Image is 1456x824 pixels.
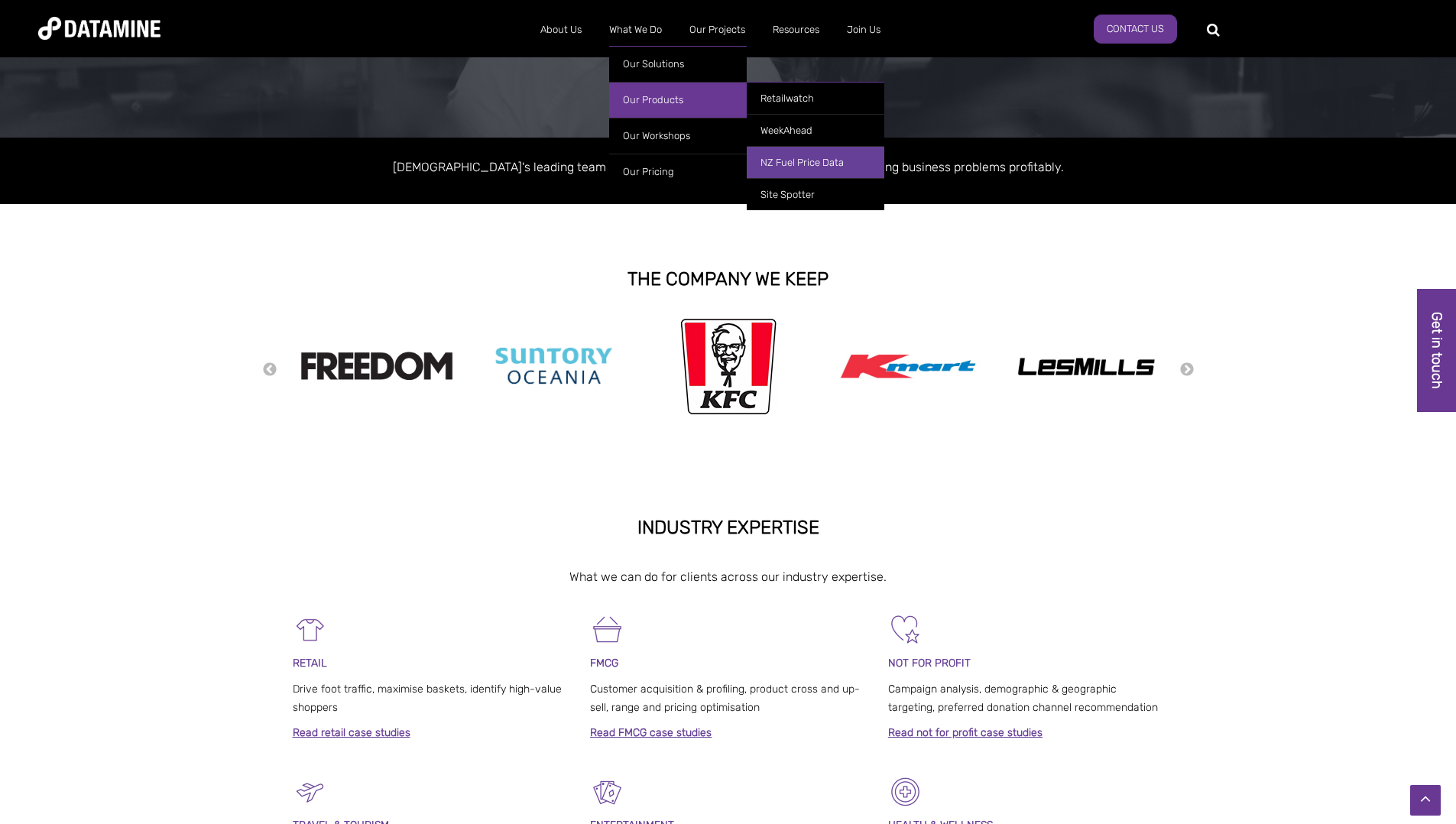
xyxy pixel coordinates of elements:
[293,683,562,714] span: Drive foot traffic, maximise baskets, identify high-value shoppers
[747,114,884,146] a: WeekAhead
[680,315,777,417] img: kfc
[609,154,747,190] a: Our Pricing
[527,10,595,50] a: About Us
[888,726,1043,739] a: Read not for profit case studies
[888,683,1158,714] span: Campaign analysis, demographic & geographic targeting, preferred donation channel recommendation
[300,352,453,380] img: Freedom logo
[676,10,759,50] a: Our Projects
[627,268,829,290] strong: THE COMPANY WE KEEP
[609,46,747,82] a: Our Solutions
[1010,352,1163,380] img: Les Mills Logo
[888,774,923,809] img: Healthcare
[590,612,624,647] img: FMCG
[293,774,327,809] img: Travel & Tourism
[1417,289,1456,412] a: Get in touch
[590,657,618,670] span: FMCG
[637,517,819,538] strong: INDUSTRY EXPERTISE
[590,683,860,714] span: Customer acquisition & profiling, product cross and up-sell, range and pricing optimisation
[293,157,1164,177] p: [DEMOGRAPHIC_DATA]'s leading team of data scientists, engineers and developers solving business p...
[38,17,161,40] img: Datamine
[1094,15,1177,44] a: Contact Us
[293,726,410,739] a: Read retail case studies
[569,569,887,584] span: What we can do for clients across our industry expertise.
[747,146,884,178] a: NZ Fuel Price Data
[293,657,327,670] span: RETAIL
[609,82,747,118] a: Our Products
[1179,362,1195,378] button: Next
[888,612,923,647] img: Not For Profit
[609,118,747,154] a: Our Workshops
[833,10,894,50] a: Join Us
[747,178,884,210] a: Site Spotter
[293,612,327,647] img: Retail-1
[888,657,971,670] span: NOT FOR PROFIT
[590,726,712,739] a: Read FMCG case studies
[595,10,676,50] a: What We Do
[759,10,833,50] a: Resources
[478,323,631,409] img: Suntory Oceania
[747,82,884,114] a: Retailwatch
[590,774,624,809] img: Entertainment
[262,362,277,378] button: Previous
[832,320,985,412] img: Kmart logo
